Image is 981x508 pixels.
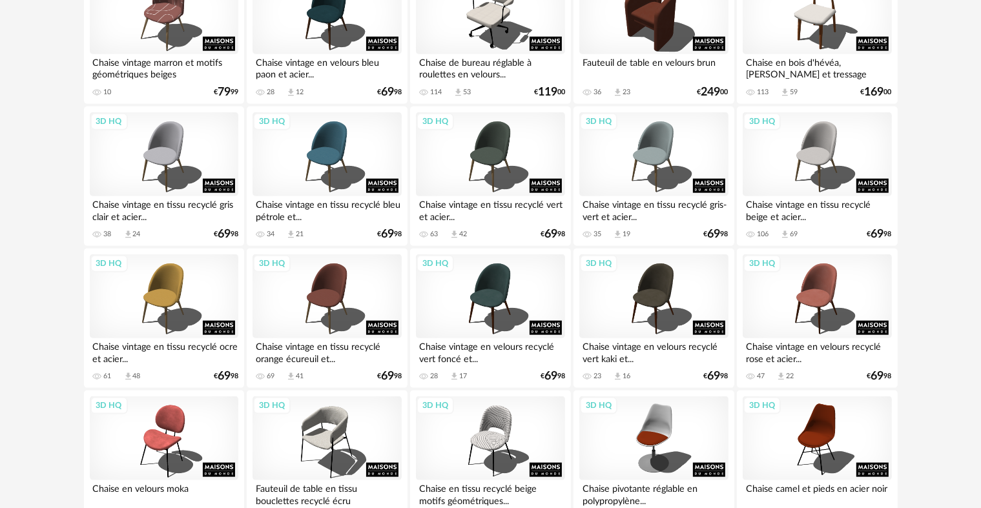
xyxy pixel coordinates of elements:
[214,372,238,381] div: € 98
[253,113,291,130] div: 3D HQ
[743,54,891,80] div: Chaise en bois d'hévéa, [PERSON_NAME] et tressage
[780,230,790,239] span: Download icon
[381,230,394,239] span: 69
[104,372,112,381] div: 61
[580,113,617,130] div: 3D HQ
[757,230,769,239] div: 106
[573,249,734,388] a: 3D HQ Chaise vintage en velours recyclé vert kaki et... 23 Download icon 16 €6998
[104,88,112,97] div: 10
[594,372,601,381] div: 23
[459,230,467,239] div: 42
[453,88,463,97] span: Download icon
[90,196,238,222] div: Chaise vintage en tissu recyclé gris clair et acier...
[544,230,557,239] span: 69
[296,372,304,381] div: 41
[296,230,304,239] div: 21
[594,230,601,239] div: 35
[286,372,296,381] span: Download icon
[416,54,564,80] div: Chaise de bureau réglable à roulettes en velours...
[90,338,238,364] div: Chaise vintage en tissu recyclé ocre et acier...
[573,107,734,246] a: 3D HQ Chaise vintage en tissu recyclé gris-vert et acier... 35 Download icon 19 €6998
[579,338,728,364] div: Chaise vintage en velours recyclé vert kaki et...
[867,230,892,239] div: € 98
[704,230,728,239] div: € 98
[90,255,128,272] div: 3D HQ
[218,88,231,97] span: 79
[737,249,897,388] a: 3D HQ Chaise vintage en velours recyclé rose et acier... 47 Download icon 22 €6998
[410,107,570,246] a: 3D HQ Chaise vintage en tissu recyclé vert et acier... 63 Download icon 42 €6998
[613,372,623,381] span: Download icon
[790,230,798,239] div: 69
[463,88,471,97] div: 53
[247,107,407,246] a: 3D HQ Chaise vintage en tissu recyclé bleu pétrole et... 34 Download icon 21 €6998
[377,88,402,97] div: € 98
[253,480,401,506] div: Fauteuil de table en tissu bouclettes recyclé écru
[708,372,721,381] span: 69
[541,230,565,239] div: € 98
[534,88,565,97] div: € 00
[579,196,728,222] div: Chaise vintage en tissu recyclé gris-vert et acier...
[737,107,897,246] a: 3D HQ Chaise vintage en tissu recyclé beige et acier... 106 Download icon 69 €6998
[267,88,274,97] div: 28
[776,372,786,381] span: Download icon
[90,397,128,414] div: 3D HQ
[133,230,141,239] div: 24
[743,480,891,506] div: Chaise camel et pieds en acier noir
[708,230,721,239] span: 69
[417,113,454,130] div: 3D HQ
[416,480,564,506] div: Chaise en tissu recyclé beige motifs géométriques...
[104,230,112,239] div: 38
[267,230,274,239] div: 34
[381,372,394,381] span: 69
[253,255,291,272] div: 3D HQ
[214,230,238,239] div: € 98
[90,54,238,80] div: Chaise vintage marron et motifs géométriques beiges
[861,88,892,97] div: € 00
[214,88,238,97] div: € 99
[133,372,141,381] div: 48
[580,255,617,272] div: 3D HQ
[743,397,781,414] div: 3D HQ
[381,88,394,97] span: 69
[430,230,438,239] div: 63
[867,372,892,381] div: € 98
[267,372,274,381] div: 69
[780,88,790,97] span: Download icon
[430,372,438,381] div: 28
[865,88,884,97] span: 169
[449,230,459,239] span: Download icon
[579,54,728,80] div: Fauteuil de table en velours brun
[579,480,728,506] div: Chaise pivotante réglable en polypropylène...
[253,54,401,80] div: Chaise vintage en velours bleu paon et acier...
[871,230,884,239] span: 69
[417,255,454,272] div: 3D HQ
[416,196,564,222] div: Chaise vintage en tissu recyclé vert et acier...
[594,88,601,97] div: 36
[377,372,402,381] div: € 98
[377,230,402,239] div: € 98
[449,372,459,381] span: Download icon
[704,372,728,381] div: € 98
[253,338,401,364] div: Chaise vintage en tissu recyclé orange écureuil et...
[90,480,238,506] div: Chaise en velours moka
[286,230,296,239] span: Download icon
[253,196,401,222] div: Chaise vintage en tissu recyclé bleu pétrole et...
[286,88,296,97] span: Download icon
[90,113,128,130] div: 3D HQ
[296,88,304,97] div: 12
[757,88,769,97] div: 113
[123,230,133,239] span: Download icon
[218,372,231,381] span: 69
[416,338,564,364] div: Chaise vintage en velours recyclé vert foncé et...
[701,88,721,97] span: 249
[743,255,781,272] div: 3D HQ
[871,372,884,381] span: 69
[84,107,244,246] a: 3D HQ Chaise vintage en tissu recyclé gris clair et acier... 38 Download icon 24 €6998
[541,372,565,381] div: € 98
[757,372,765,381] div: 47
[613,230,623,239] span: Download icon
[544,372,557,381] span: 69
[430,88,442,97] div: 114
[247,249,407,388] a: 3D HQ Chaise vintage en tissu recyclé orange écureuil et... 69 Download icon 41 €6998
[253,397,291,414] div: 3D HQ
